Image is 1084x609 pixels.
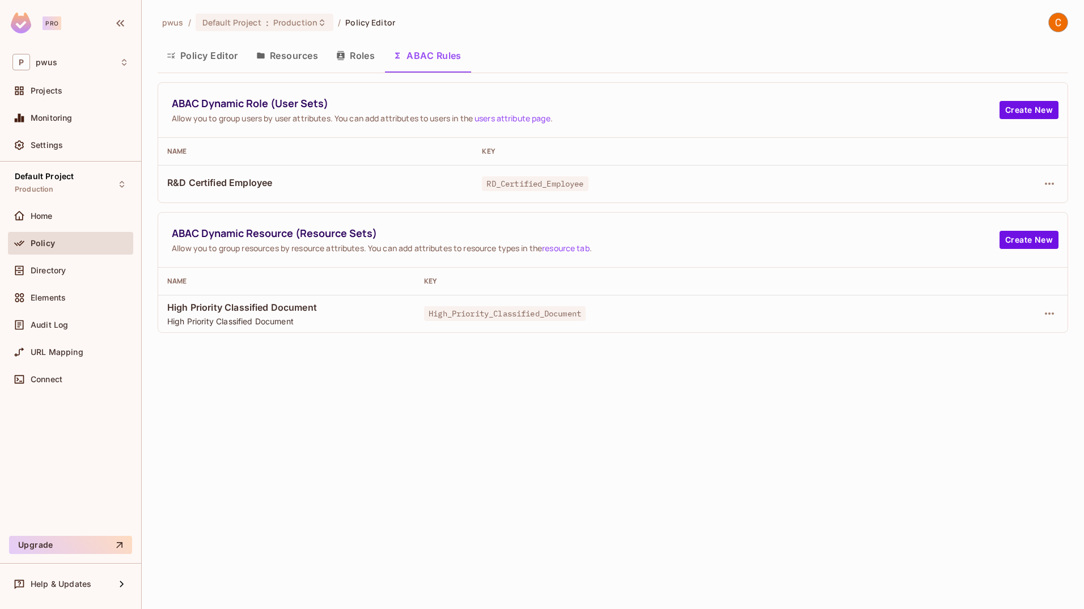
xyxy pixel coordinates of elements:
span: Audit Log [31,320,68,329]
button: Roles [327,41,384,70]
div: Key [482,147,924,156]
span: Connect [31,375,62,384]
span: the active workspace [162,17,184,28]
span: P [12,54,30,70]
span: Production [273,17,317,28]
div: Pro [43,16,61,30]
span: Elements [31,293,66,302]
span: Monitoring [31,113,73,122]
span: : [265,18,269,27]
div: Name [167,147,464,156]
span: Directory [31,266,66,275]
span: Default Project [202,17,261,28]
span: Settings [31,141,63,150]
span: Help & Updates [31,580,91,589]
span: Policy Editor [345,17,395,28]
span: Projects [31,86,62,95]
span: Home [31,212,53,221]
span: Workspace: pwus [36,58,57,67]
span: RD_Certified_Employee [482,176,588,191]
button: Resources [247,41,327,70]
span: URL Mapping [31,348,83,357]
button: Create New [1000,101,1058,119]
span: High_Priority_Classified_Document [424,306,586,321]
span: Policy [31,239,55,248]
li: / [188,17,191,28]
span: R&D Certified Employee [167,176,464,189]
li: / [338,17,341,28]
button: Upgrade [9,536,132,554]
a: users attribute page [475,113,551,124]
span: High Priority Classified Document [167,316,406,327]
span: Allow you to group users by user attributes. You can add attributes to users in the . [172,113,1000,124]
span: Production [15,185,54,194]
span: Allow you to group resources by resource attributes. You can add attributes to resource types in ... [172,243,1000,253]
div: Name [167,277,406,286]
img: SReyMgAAAABJRU5ErkJggg== [11,12,31,33]
div: Key [424,277,949,286]
span: ABAC Dynamic Role (User Sets) [172,96,1000,111]
span: ABAC Dynamic Resource (Resource Sets) [172,226,1000,240]
span: High Priority Classified Document [167,301,406,314]
button: ABAC Rules [384,41,471,70]
img: Christopher Reickenbacker [1049,13,1068,32]
button: Create New [1000,231,1058,249]
button: Policy Editor [158,41,247,70]
span: Default Project [15,172,74,181]
a: resource tab [542,243,590,253]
